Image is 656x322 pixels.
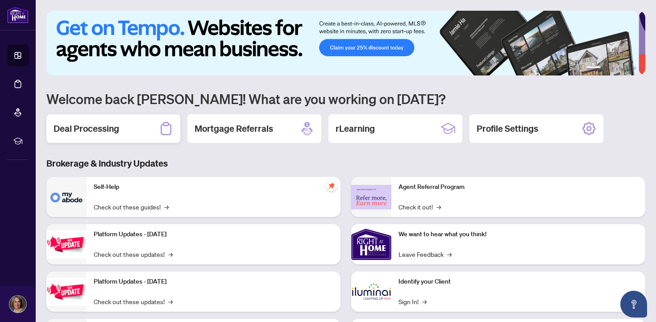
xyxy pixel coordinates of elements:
img: Platform Updates - July 21, 2025 [46,230,87,259]
button: 5 [626,67,629,70]
span: → [447,249,452,259]
h2: Deal Processing [54,122,119,135]
span: → [164,202,169,212]
img: Profile Icon [9,296,26,313]
a: Check out these updates!→ [94,297,173,306]
img: Platform Updates - July 8, 2025 [46,278,87,306]
p: Platform Updates - [DATE] [94,277,333,287]
p: We want to hear what you think! [399,230,638,239]
button: Open asap [620,291,647,318]
a: Sign In!→ [399,297,427,306]
h2: Mortgage Referrals [195,122,273,135]
span: → [436,202,441,212]
button: 3 [611,67,615,70]
span: pushpin [326,180,337,191]
a: Check out these updates!→ [94,249,173,259]
h2: rLearning [336,122,375,135]
img: Agent Referral Program [351,185,391,209]
button: 1 [586,67,601,70]
span: → [168,249,173,259]
img: logo [7,7,29,23]
a: Leave Feedback→ [399,249,452,259]
button: 2 [604,67,608,70]
p: Platform Updates - [DATE] [94,230,333,239]
span: → [422,297,427,306]
button: 6 [633,67,636,70]
a: Check it out!→ [399,202,441,212]
h2: Profile Settings [477,122,538,135]
p: Identify your Client [399,277,638,287]
span: → [168,297,173,306]
a: Check out these guides!→ [94,202,169,212]
img: We want to hear what you think! [351,224,391,264]
p: Self-Help [94,182,333,192]
h3: Brokerage & Industry Updates [46,157,645,170]
img: Slide 0 [46,11,639,75]
h1: Welcome back [PERSON_NAME]! What are you working on [DATE]? [46,90,645,107]
img: Self-Help [46,177,87,217]
img: Identify your Client [351,272,391,312]
p: Agent Referral Program [399,182,638,192]
button: 4 [619,67,622,70]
